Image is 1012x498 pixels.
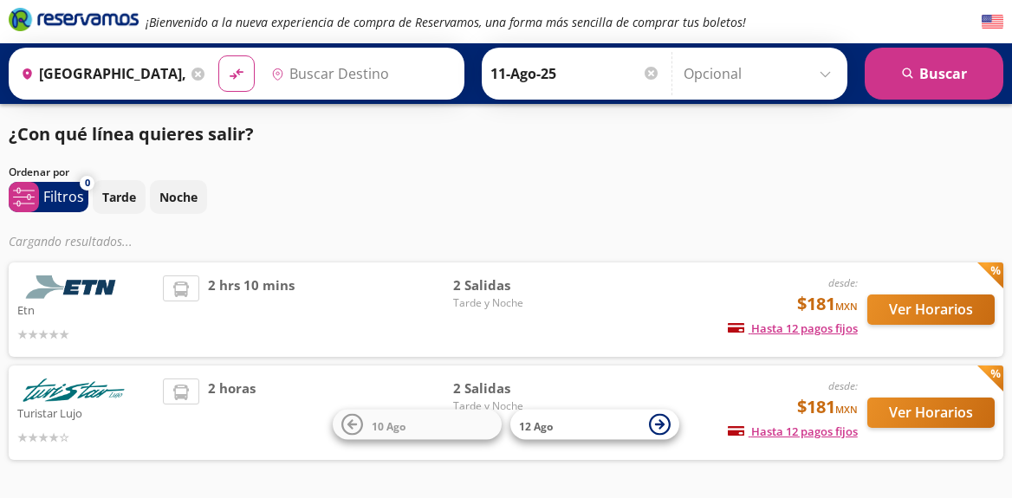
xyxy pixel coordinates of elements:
[519,418,553,433] span: 12 Ago
[453,275,574,295] span: 2 Salidas
[797,394,858,420] span: $181
[102,188,136,206] p: Tarde
[9,121,254,147] p: ¿Con qué línea quieres salir?
[17,378,130,402] img: Turistar Lujo
[867,398,995,428] button: Ver Horarios
[372,418,405,433] span: 10 Ago
[85,176,90,191] span: 0
[14,52,187,95] input: Buscar Origen
[93,180,146,214] button: Tarde
[453,378,574,398] span: 2 Salidas
[9,233,133,249] em: Cargando resultados ...
[453,295,574,311] span: Tarde y Noche
[9,182,88,212] button: 0Filtros
[510,410,679,440] button: 12 Ago
[159,188,198,206] p: Noche
[490,52,660,95] input: Elegir Fecha
[264,52,455,95] input: Buscar Destino
[828,378,858,393] em: desde:
[333,410,502,440] button: 10 Ago
[17,402,154,423] p: Turistar Lujo
[797,291,858,317] span: $181
[867,294,995,325] button: Ver Horarios
[728,320,858,336] span: Hasta 12 pagos fijos
[684,52,839,95] input: Opcional
[9,6,139,32] i: Brand Logo
[828,275,858,290] em: desde:
[982,11,1003,33] button: English
[208,275,295,344] span: 2 hrs 10 mins
[9,165,69,180] p: Ordenar por
[17,299,154,320] p: Etn
[43,186,84,207] p: Filtros
[728,424,858,439] span: Hasta 12 pagos fijos
[146,14,746,30] em: ¡Bienvenido a la nueva experiencia de compra de Reservamos, una forma más sencilla de comprar tus...
[150,180,207,214] button: Noche
[835,403,858,416] small: MXN
[453,398,574,414] span: Tarde y Noche
[835,300,858,313] small: MXN
[208,378,256,447] span: 2 horas
[9,6,139,37] a: Brand Logo
[17,275,130,299] img: Etn
[865,48,1003,100] button: Buscar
